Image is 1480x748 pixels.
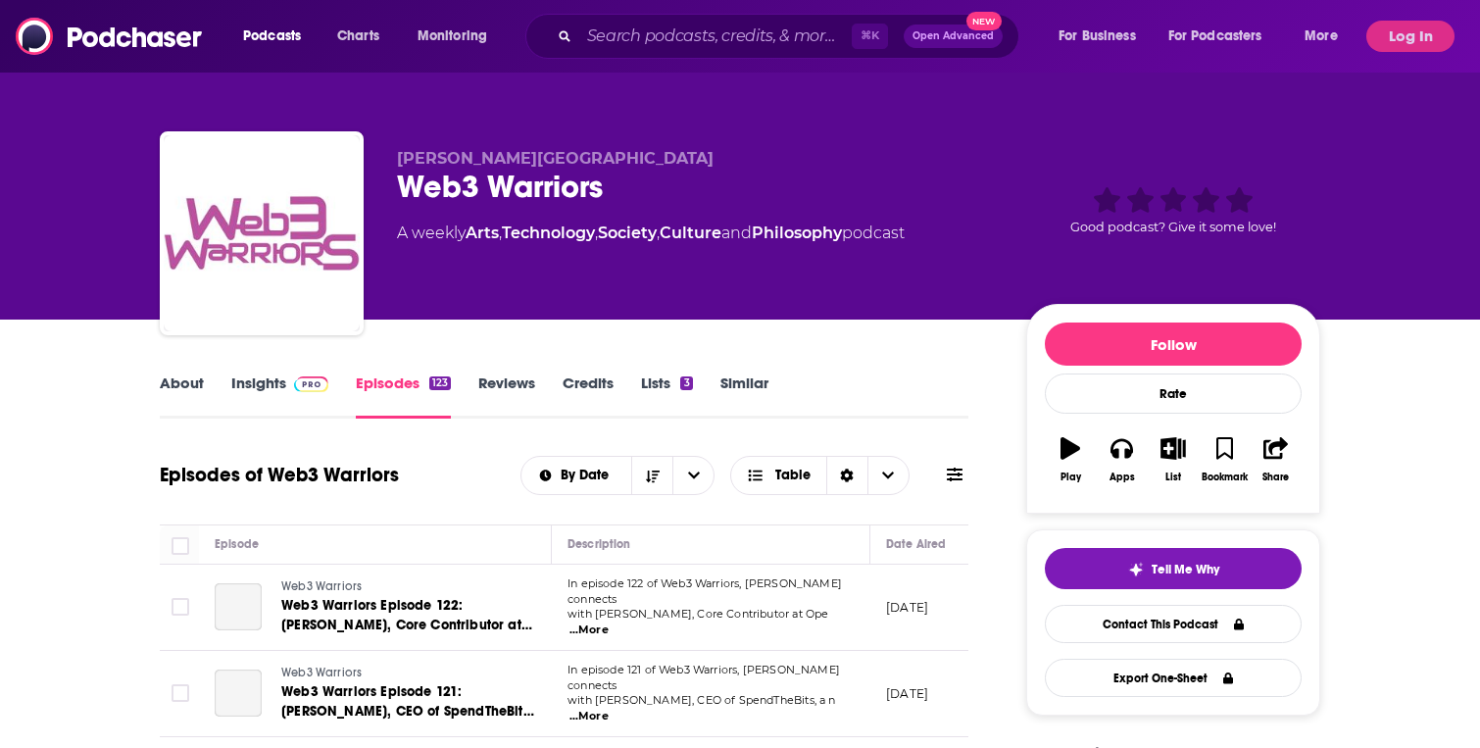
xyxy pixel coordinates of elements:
[672,457,714,494] button: open menu
[1199,424,1250,495] button: Bookmark
[595,224,598,242] span: ,
[567,693,836,707] span: with [PERSON_NAME], CEO of SpendTheBits, a n
[397,222,905,245] div: A weekly podcast
[569,623,609,638] span: ...More
[1168,23,1262,50] span: For Podcasters
[1045,21,1160,52] button: open menu
[567,532,630,556] div: Description
[852,24,888,49] span: ⌘ K
[466,224,499,242] a: Arts
[1070,220,1276,234] span: Good podcast? Give it some love!
[721,224,752,242] span: and
[913,31,994,41] span: Open Advanced
[16,18,204,55] img: Podchaser - Follow, Share and Rate Podcasts
[730,456,910,495] button: Choose View
[1045,424,1096,495] button: Play
[520,456,715,495] h2: Choose List sort
[680,376,692,390] div: 3
[281,682,536,722] a: Web3 Warriors Episode 121: [PERSON_NAME], CEO of SpendTheBits, discussing stablecoins and the fut...
[1110,472,1135,483] div: Apps
[281,665,536,682] a: Web3 Warriors
[1128,562,1144,577] img: tell me why sparkle
[502,224,595,242] a: Technology
[775,469,811,482] span: Table
[294,376,328,392] img: Podchaser Pro
[1156,21,1291,52] button: open menu
[243,23,301,50] span: Podcasts
[660,224,721,242] a: Culture
[1262,472,1289,483] div: Share
[1045,659,1302,697] button: Export One-Sheet
[567,663,840,692] span: In episode 121 of Web3 Warriors, [PERSON_NAME] connects
[281,579,362,593] span: Web3 Warriors
[567,576,842,606] span: In episode 122 of Web3 Warriors, [PERSON_NAME] connects
[1366,21,1455,52] button: Log In
[337,23,379,50] span: Charts
[631,457,672,494] button: Sort Direction
[418,23,487,50] span: Monitoring
[281,596,536,635] a: Web3 Warriors Episode 122: [PERSON_NAME], Core Contributor at OpenLedger, discussing blockchain's...
[404,21,513,52] button: open menu
[229,21,326,52] button: open menu
[281,597,532,673] span: Web3 Warriors Episode 122: [PERSON_NAME], Core Contributor at OpenLedger, discussing blockchain's...
[1165,472,1181,483] div: List
[1045,605,1302,643] a: Contact This Podcast
[160,374,204,419] a: About
[281,578,536,596] a: Web3 Warriors
[160,463,399,487] h1: Episodes of Web3 Warriors
[1152,562,1219,577] span: Tell Me Why
[657,224,660,242] span: ,
[886,532,946,556] div: Date Aired
[1026,149,1320,271] div: Good podcast? Give it some love!
[598,224,657,242] a: Society
[544,14,1038,59] div: Search podcasts, credits, & more...
[281,666,362,679] span: Web3 Warriors
[231,374,328,419] a: InsightsPodchaser Pro
[966,12,1002,30] span: New
[752,224,842,242] a: Philosophy
[429,376,451,390] div: 123
[356,374,451,419] a: Episodes123
[826,457,867,494] div: Sort Direction
[164,135,360,331] img: Web3 Warriors
[1045,374,1302,414] div: Rate
[579,21,852,52] input: Search podcasts, credits, & more...
[1305,23,1338,50] span: More
[886,599,928,616] p: [DATE]
[567,607,828,621] span: with [PERSON_NAME], Core Contributor at Ope
[478,374,535,419] a: Reviews
[720,374,768,419] a: Similar
[1148,424,1199,495] button: List
[1251,424,1302,495] button: Share
[1096,424,1147,495] button: Apps
[499,224,502,242] span: ,
[1045,323,1302,366] button: Follow
[1045,548,1302,589] button: tell me why sparkleTell Me Why
[1059,23,1136,50] span: For Business
[561,469,616,482] span: By Date
[172,684,189,702] span: Toggle select row
[1061,472,1081,483] div: Play
[172,598,189,616] span: Toggle select row
[215,532,259,556] div: Episode
[324,21,391,52] a: Charts
[1291,21,1362,52] button: open menu
[563,374,614,419] a: Credits
[904,25,1003,48] button: Open AdvancedNew
[397,149,714,168] span: [PERSON_NAME][GEOGRAPHIC_DATA]
[641,374,692,419] a: Lists3
[886,685,928,702] p: [DATE]
[569,709,609,724] span: ...More
[1202,472,1248,483] div: Bookmark
[521,469,632,482] button: open menu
